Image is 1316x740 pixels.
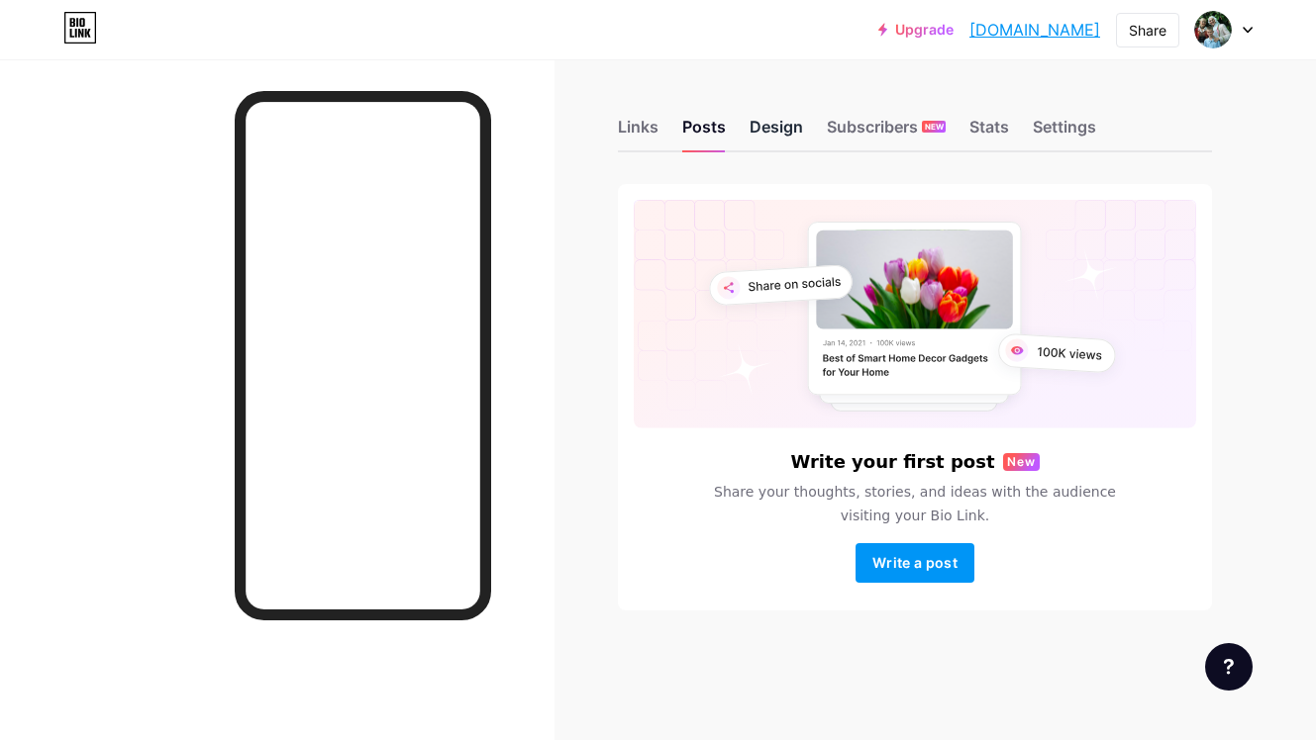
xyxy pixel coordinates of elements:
[690,480,1140,527] span: Share your thoughts, stories, and ideas with the audience visiting your Bio Link.
[969,18,1100,42] a: [DOMAIN_NAME]
[878,22,954,38] a: Upgrade
[925,121,944,133] span: NEW
[827,115,946,150] div: Subscribers
[1007,453,1036,471] span: New
[618,115,658,150] div: Links
[872,554,958,571] span: Write a post
[1033,115,1096,150] div: Settings
[856,543,974,583] button: Write a post
[1129,20,1166,41] div: Share
[682,115,726,150] div: Posts
[969,115,1009,150] div: Stats
[1194,11,1232,48] img: Mark Brown
[750,115,803,150] div: Design
[790,452,994,472] h6: Write your first post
